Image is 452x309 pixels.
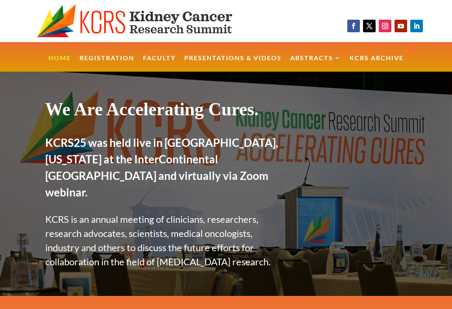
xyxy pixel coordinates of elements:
a: Follow on Youtube [395,20,407,32]
a: Abstracts [290,55,341,72]
img: KCRS generic logo wide [37,4,256,38]
h1: We Are Accelerating Cures. [45,98,280,124]
a: Follow on X [363,20,376,32]
a: Faculty [143,55,176,72]
a: KCRS Archive [350,55,404,72]
a: Presentations & Videos [184,55,282,72]
a: Follow on Facebook [347,20,360,32]
p: KCRS is an annual meeting of clinicians, researchers, research advocates, scientists, medical onc... [45,212,280,269]
a: Follow on LinkedIn [410,20,423,32]
a: Follow on Instagram [379,20,391,32]
h2: KCRS25 was held live in [GEOGRAPHIC_DATA], [US_STATE] at the InterContinental [GEOGRAPHIC_DATA] a... [45,134,280,204]
a: Registration [80,55,134,72]
a: Home [48,55,71,72]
